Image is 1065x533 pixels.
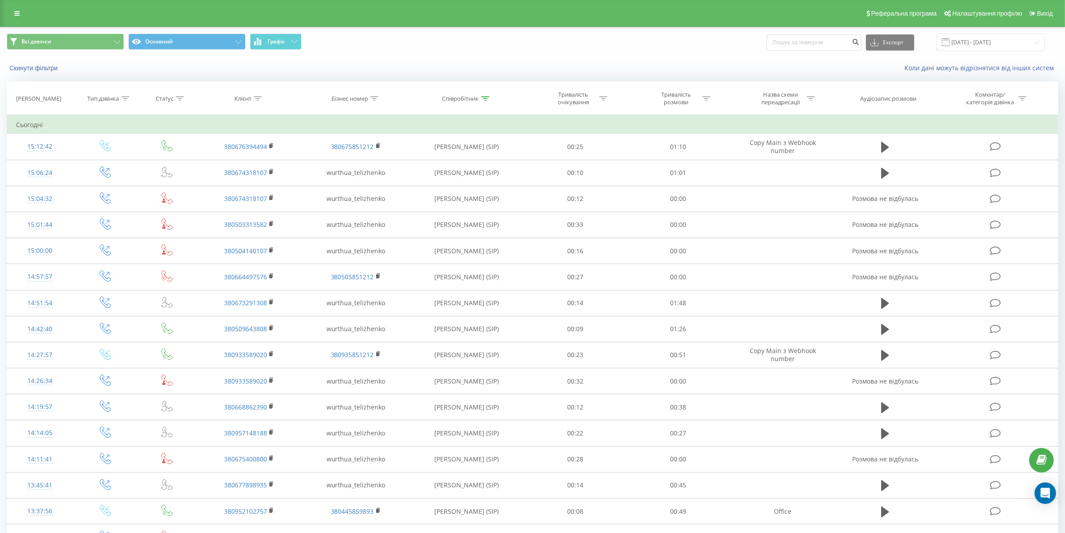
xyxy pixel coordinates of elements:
[409,186,524,212] td: [PERSON_NAME] (SIP)
[409,160,524,186] td: [PERSON_NAME] (SIP)
[524,368,627,394] td: 00:32
[409,499,524,524] td: [PERSON_NAME] (SIP)
[627,264,729,290] td: 00:00
[952,10,1022,17] span: Налаштування профілю
[16,372,64,390] div: 14:26:34
[627,499,729,524] td: 00:49
[409,342,524,368] td: [PERSON_NAME] (SIP)
[87,95,119,102] div: Тип дзвінка
[524,212,627,238] td: 00:33
[302,446,409,472] td: wurthua_telizhenko
[224,455,267,463] a: 380675400800
[16,294,64,312] div: 14:51:54
[964,91,1016,106] div: Коментар/категорія дзвінка
[409,420,524,446] td: [PERSON_NAME] (SIP)
[302,238,409,264] td: wurthua_telizhenko
[16,138,64,155] div: 15:12:42
[627,186,729,212] td: 00:00
[16,164,64,182] div: 15:06:24
[871,10,937,17] span: Реферальна програма
[627,238,729,264] td: 00:00
[224,273,267,281] a: 380664497576
[302,472,409,498] td: wurthua_telizhenko
[524,264,627,290] td: 00:27
[627,290,729,316] td: 01:48
[409,264,524,290] td: [PERSON_NAME] (SIP)
[409,472,524,498] td: [PERSON_NAME] (SIP)
[524,420,627,446] td: 00:22
[224,429,267,437] a: 380957148188
[234,95,251,102] div: Клієнт
[224,481,267,489] a: 380677898935
[409,238,524,264] td: [PERSON_NAME] (SIP)
[627,134,729,160] td: 01:10
[627,394,729,420] td: 00:38
[409,446,524,472] td: [PERSON_NAME] (SIP)
[224,403,267,411] a: 380668862390
[250,34,301,50] button: Графік
[627,160,729,186] td: 01:01
[16,398,64,416] div: 14:19:57
[224,168,267,177] a: 380674318107
[627,342,729,368] td: 00:51
[1037,10,1053,17] span: Вихід
[524,186,627,212] td: 00:12
[224,142,267,151] a: 380676394494
[302,212,409,238] td: wurthua_telizhenko
[16,216,64,234] div: 15:01:44
[16,190,64,208] div: 15:04:32
[524,134,627,160] td: 00:25
[757,91,805,106] div: Назва схеми переадресації
[302,420,409,446] td: wurthua_telizhenko
[302,160,409,186] td: wurthua_telizhenko
[409,290,524,316] td: [PERSON_NAME] (SIP)
[409,212,524,238] td: [PERSON_NAME] (SIP)
[652,91,700,106] div: Тривалість розмови
[224,350,267,359] a: 380933589020
[409,394,524,420] td: [PERSON_NAME] (SIP)
[442,95,479,102] div: Співробітник
[549,91,597,106] div: Тривалість очікування
[16,451,64,468] div: 14:11:41
[524,446,627,472] td: 00:28
[331,273,374,281] a: 380505851212
[331,507,374,516] a: 380445859893
[866,34,914,51] button: Експорт
[16,346,64,364] div: 14:27:57
[16,503,64,520] div: 13:37:56
[852,377,918,385] span: Розмова не відбулась
[16,95,61,102] div: [PERSON_NAME]
[21,38,51,45] span: Всі дзвінки
[524,472,627,498] td: 00:14
[224,507,267,516] a: 380952102757
[627,316,729,342] td: 01:26
[627,368,729,394] td: 00:00
[267,38,285,45] span: Графік
[524,499,627,524] td: 00:08
[627,446,729,472] td: 00:00
[16,320,64,338] div: 14:42:40
[409,316,524,342] td: [PERSON_NAME] (SIP)
[16,268,64,286] div: 14:57:57
[224,298,267,307] a: 380673291308
[7,116,1058,134] td: Сьогодні
[852,247,918,255] span: Розмова не відбулась
[7,64,62,72] button: Скинути фільтри
[16,242,64,260] div: 15:00:00
[767,34,861,51] input: Пошук за номером
[524,394,627,420] td: 00:12
[302,368,409,394] td: wurthua_telizhenko
[904,64,1058,72] a: Коли дані можуть відрізнятися вiд інших систем
[224,377,267,385] a: 380933589020
[302,186,409,212] td: wurthua_telizhenko
[1035,482,1056,504] div: Open Intercom Messenger
[331,142,374,151] a: 380675851212
[730,134,836,160] td: Copy Main з Webhook number
[627,472,729,498] td: 00:45
[331,350,374,359] a: 380935851212
[7,34,124,50] button: Всі дзвінки
[302,290,409,316] td: wurthua_telizhenko
[156,95,174,102] div: Статус
[860,95,916,102] div: Аудіозапис розмови
[852,194,918,203] span: Розмова не відбулась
